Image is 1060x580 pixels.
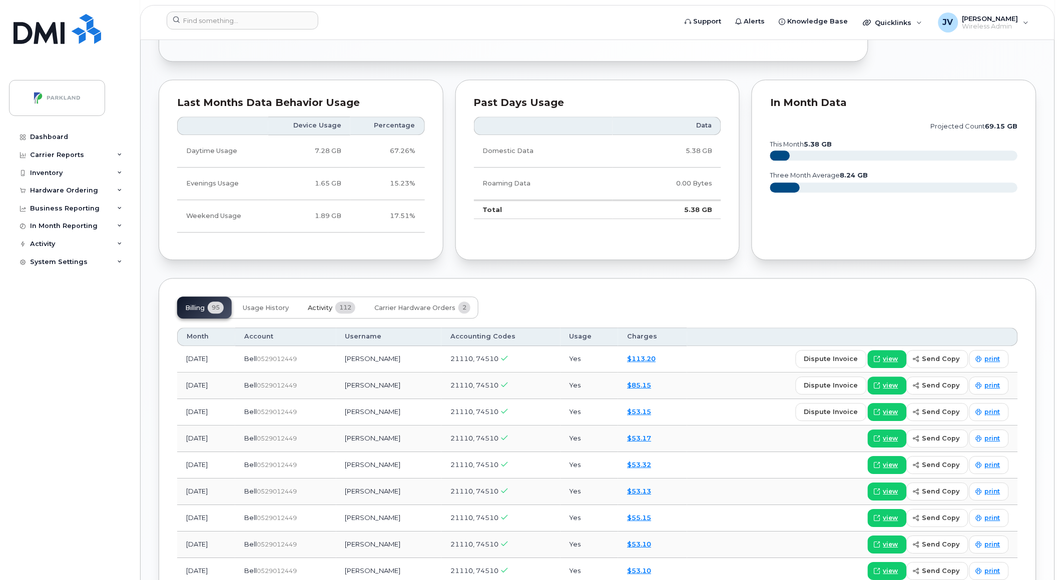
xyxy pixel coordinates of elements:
button: send copy [907,350,968,368]
td: [DATE] [177,505,235,531]
span: Alerts [744,16,765,26]
td: [DATE] [177,478,235,505]
td: Yes [561,346,619,372]
span: send copy [922,460,960,469]
td: [DATE] [177,531,235,558]
span: view [883,487,898,496]
th: Usage [561,327,619,345]
td: 0.00 Bytes [613,167,721,200]
td: Yes [561,505,619,531]
span: print [985,407,1000,416]
td: Yes [561,452,619,478]
span: dispute invoice [804,380,858,390]
a: view [868,535,907,553]
td: Yes [561,399,619,425]
button: send copy [907,509,968,527]
td: 1.89 GB [268,200,350,232]
a: Knowledge Base [772,11,855,31]
td: Domestic Data [474,135,613,167]
tr: Weekdays from 6:00pm to 8:00am [177,167,425,200]
a: $53.17 [627,434,651,442]
td: Total [474,200,613,219]
td: [DATE] [177,346,235,372]
input: Find something... [167,11,318,29]
div: In Month Data [770,98,1018,108]
td: 17.51% [350,200,424,232]
td: [DATE] [177,425,235,452]
span: 21110, 74510 [450,566,498,574]
span: Bell [244,513,257,521]
span: JV [943,16,953,28]
button: send copy [907,456,968,474]
span: [PERSON_NAME] [962,14,1018,22]
td: Yes [561,531,619,558]
span: print [985,513,1000,522]
span: print [985,540,1000,549]
span: dispute invoice [804,407,858,416]
td: [PERSON_NAME] [336,452,441,478]
span: Carrier Hardware Orders [374,304,455,312]
td: [PERSON_NAME] [336,505,441,531]
div: Quicklinks [856,12,929,32]
a: view [868,456,907,474]
tspan: 5.38 GB [804,140,832,148]
a: Support [678,11,729,31]
a: view [868,350,907,368]
td: Roaming Data [474,167,613,200]
span: print [985,487,1000,496]
span: 21110, 74510 [450,487,498,495]
a: print [969,535,1009,553]
td: Yes [561,425,619,452]
a: $53.10 [627,540,651,548]
span: 112 [335,301,355,313]
a: view [868,403,907,421]
td: 1.65 GB [268,167,350,200]
text: this month [770,140,832,148]
a: $53.10 [627,566,651,574]
th: Percentage [350,116,424,134]
td: [PERSON_NAME] [336,425,441,452]
span: 21110, 74510 [450,407,498,415]
td: 7.28 GB [268,135,350,167]
span: print [985,354,1000,363]
span: view [883,513,898,522]
span: Bell [244,566,257,574]
span: 2 [458,301,470,313]
span: dispute invoice [804,354,858,363]
td: [PERSON_NAME] [336,346,441,372]
span: print [985,566,1000,575]
span: send copy [922,513,960,522]
td: Daytime Usage [177,135,268,167]
span: Bell [244,540,257,548]
span: view [883,460,898,469]
th: Data [613,116,721,134]
a: print [969,376,1009,394]
span: 0529012449 [257,487,297,495]
a: view [868,376,907,394]
span: 21110, 74510 [450,513,498,521]
a: view [868,562,907,580]
td: Yes [561,478,619,505]
th: Month [177,327,235,345]
span: Bell [244,487,257,495]
span: 21110, 74510 [450,354,498,362]
th: Device Usage [268,116,350,134]
span: send copy [922,433,960,443]
td: 67.26% [350,135,424,167]
span: 21110, 74510 [450,460,498,468]
td: Yes [561,372,619,399]
span: send copy [922,380,960,390]
span: 21110, 74510 [450,434,498,442]
a: view [868,482,907,500]
a: $85.15 [627,381,651,389]
th: Username [336,327,441,345]
td: 5.38 GB [613,200,721,219]
span: 0529012449 [257,461,297,468]
span: view [883,407,898,416]
text: projected count [931,122,1018,130]
a: print [969,429,1009,447]
span: print [985,460,1000,469]
div: Last Months Data Behavior Usage [177,98,425,108]
span: 21110, 74510 [450,540,498,548]
span: 0529012449 [257,514,297,521]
